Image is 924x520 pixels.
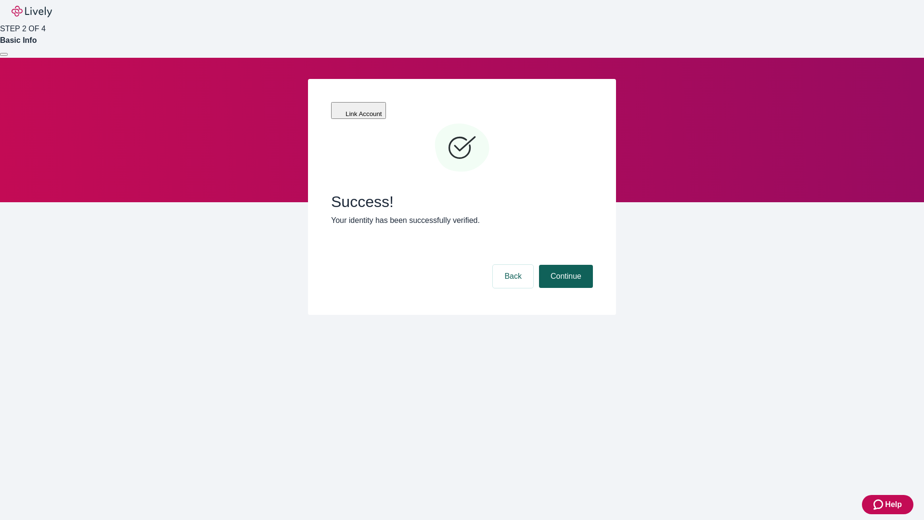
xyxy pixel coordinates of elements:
svg: Zendesk support icon [873,499,885,510]
img: Lively [12,6,52,17]
span: Help [885,499,902,510]
button: Continue [539,265,593,288]
span: Success! [331,193,593,211]
button: Link Account [331,102,386,119]
button: Zendesk support iconHelp [862,495,913,514]
button: Back [493,265,533,288]
svg: Checkmark icon [433,119,491,177]
p: Your identity has been successfully verified. [331,215,593,226]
